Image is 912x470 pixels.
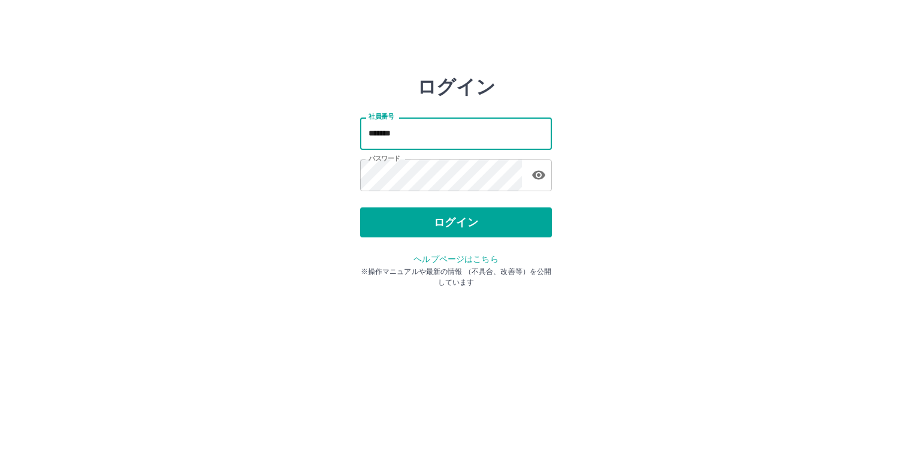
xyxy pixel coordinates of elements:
button: ログイン [360,207,552,237]
h2: ログイン [417,76,496,98]
p: ※操作マニュアルや最新の情報 （不具合、改善等）を公開しています [360,266,552,288]
a: ヘルプページはこちら [413,254,498,264]
label: パスワード [369,154,400,163]
label: 社員番号 [369,112,394,121]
